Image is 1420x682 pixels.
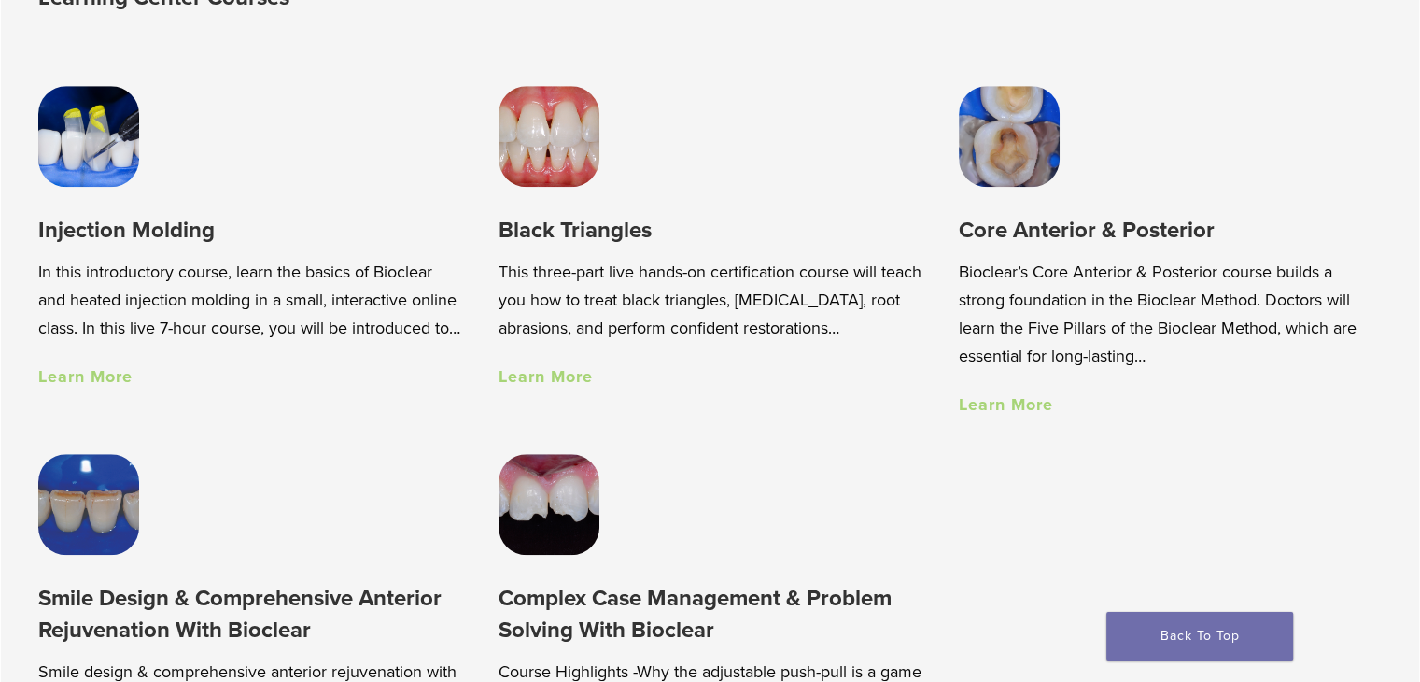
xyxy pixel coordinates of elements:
a: Learn More [959,394,1053,415]
h3: Complex Case Management & Problem Solving With Bioclear [499,583,921,646]
p: This three-part live hands-on certification course will teach you how to treat black triangles, [... [499,258,921,342]
h3: Core Anterior & Posterior [959,215,1382,246]
a: Learn More [499,366,593,387]
h3: Injection Molding [38,215,461,246]
p: In this introductory course, learn the basics of Bioclear and heated injection molding in a small... [38,258,461,342]
h3: Smile Design & Comprehensive Anterior Rejuvenation With Bioclear [38,583,461,646]
a: Back To Top [1106,612,1293,661]
a: Learn More [38,366,133,387]
p: Bioclear’s Core Anterior & Posterior course builds a strong foundation in the Bioclear Method. Do... [959,258,1382,370]
h3: Black Triangles [499,215,921,246]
